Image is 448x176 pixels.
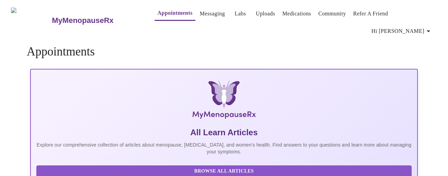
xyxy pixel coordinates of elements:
[36,168,413,174] a: Browse All Articles
[256,9,275,18] a: Uploads
[27,45,421,59] h4: Appointments
[280,7,314,21] button: Medications
[157,8,192,18] a: Appointments
[200,9,225,18] a: Messaging
[11,8,51,33] img: MyMenopauseRx Logo
[229,7,251,21] button: Labs
[350,7,391,21] button: Refer a Friend
[318,9,346,18] a: Community
[95,80,353,122] img: MyMenopauseRx Logo
[52,16,114,25] h3: MyMenopauseRx
[353,9,388,18] a: Refer a Friend
[155,6,195,21] button: Appointments
[36,127,412,138] h5: All Learn Articles
[372,26,433,36] span: Hi [PERSON_NAME]
[316,7,349,21] button: Community
[235,9,246,18] a: Labs
[369,24,435,38] button: Hi [PERSON_NAME]
[51,9,141,33] a: MyMenopauseRx
[253,7,278,21] button: Uploads
[43,167,405,176] span: Browse All Articles
[282,9,311,18] a: Medications
[197,7,228,21] button: Messaging
[36,141,412,155] p: Explore our comprehensive collection of articles about menopause, [MEDICAL_DATA], and women's hea...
